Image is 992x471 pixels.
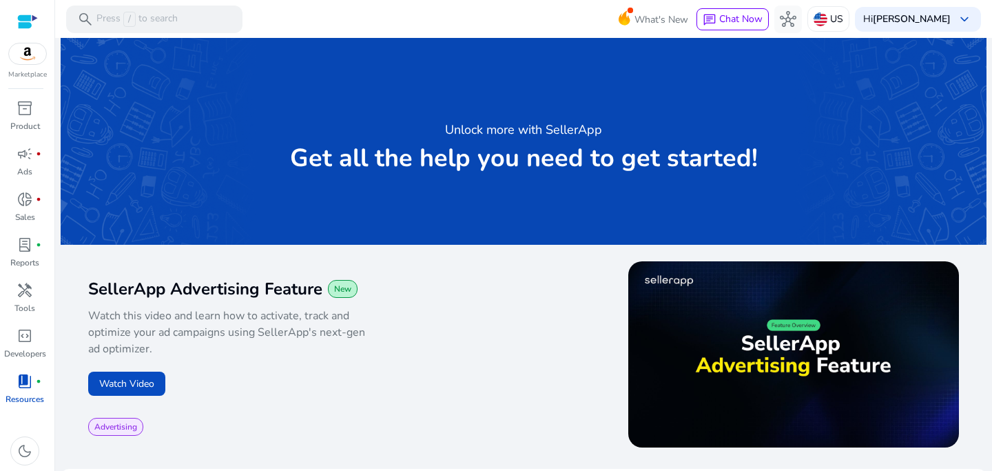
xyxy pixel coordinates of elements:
span: donut_small [17,191,33,208]
p: Marketplace [8,70,47,80]
p: Press to search [96,12,178,27]
span: fiber_manual_record [36,151,41,157]
p: Resources [6,393,44,405]
p: Tools [14,302,35,314]
span: handyman [17,282,33,299]
span: chat [703,13,716,27]
span: book_4 [17,373,33,390]
p: Ads [17,166,32,178]
span: hub [780,11,796,28]
p: Reports [10,257,39,269]
p: Get all the help you need to get started! [290,145,758,172]
button: hub [774,6,802,33]
span: SellerApp Advertising Feature [88,278,322,300]
p: US [830,7,843,31]
h3: Unlock more with SellerApp [445,120,602,139]
p: Hi [863,14,951,24]
span: Chat Now [719,12,763,26]
span: What's New [634,8,688,32]
span: fiber_manual_record [36,379,41,384]
span: inventory_2 [17,100,33,117]
img: maxresdefault.jpg [628,261,959,448]
span: campaign [17,146,33,162]
img: us.svg [814,12,827,26]
span: fiber_manual_record [36,197,41,202]
button: Watch Video [88,372,165,396]
p: Watch this video and learn how to activate, track and optimize your ad campaigns using SellerApp'... [88,308,378,357]
span: code_blocks [17,328,33,344]
p: Developers [4,348,46,360]
b: [PERSON_NAME] [873,12,951,26]
span: / [123,12,136,27]
span: dark_mode [17,443,33,459]
span: lab_profile [17,237,33,253]
span: Advertising [94,421,137,432]
span: keyboard_arrow_down [956,11,973,28]
p: Product [10,120,40,132]
img: amazon.svg [9,43,46,64]
p: Sales [15,211,35,223]
button: chatChat Now [696,8,769,30]
span: search [77,11,94,28]
span: fiber_manual_record [36,242,41,248]
span: New [334,283,351,294]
